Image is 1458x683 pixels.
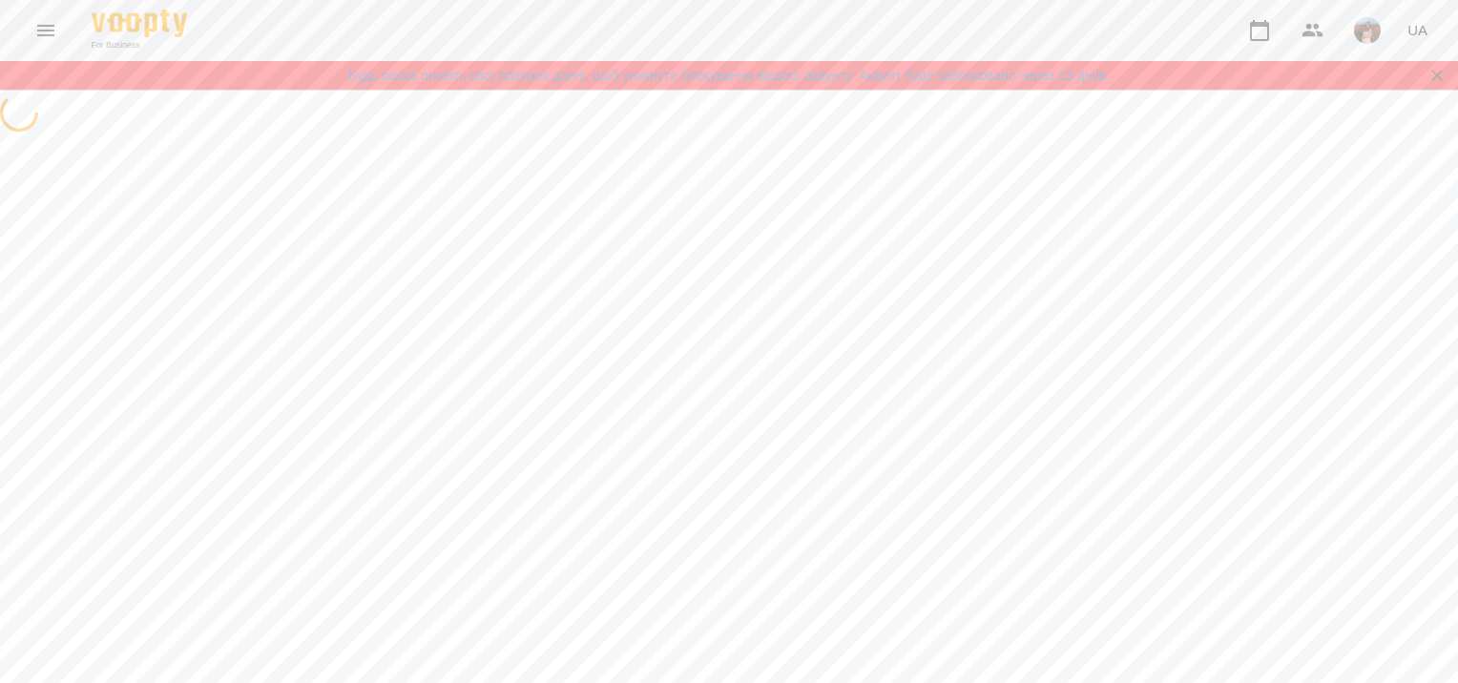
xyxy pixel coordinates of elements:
a: Будь ласка оновіть свої платіжні данні, щоб уникнути блокування вашого акаунту. Акаунт буде забло... [348,66,1110,85]
button: Закрити сповіщення [1424,62,1450,89]
img: Voopty Logo [92,10,187,37]
span: For Business [92,39,187,52]
img: 048db166075239a293953ae74408eb65.jpg [1354,17,1381,44]
button: UA [1400,12,1435,48]
button: Menu [23,8,69,53]
span: UA [1407,20,1427,40]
